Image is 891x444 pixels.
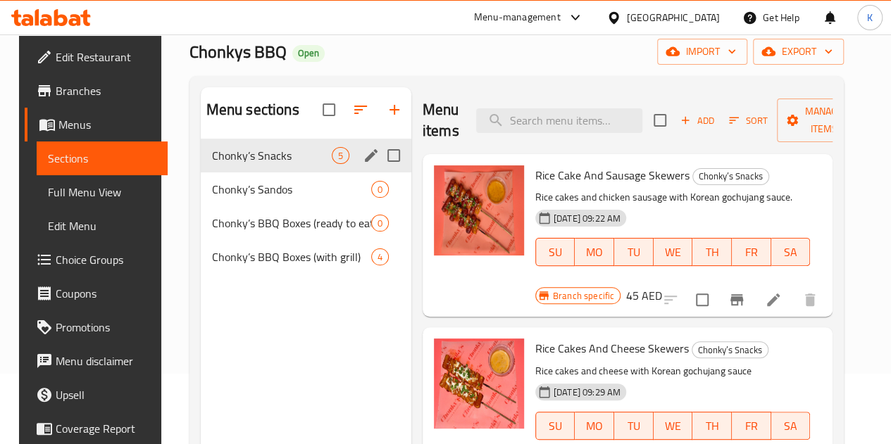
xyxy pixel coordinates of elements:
[37,209,168,243] a: Edit Menu
[37,175,168,209] a: Full Menu View
[548,212,626,225] span: [DATE] 09:22 AM
[645,106,675,135] span: Select section
[737,242,766,262] span: FR
[372,250,388,264] span: 4
[659,416,687,436] span: WE
[659,242,687,262] span: WE
[620,242,648,262] span: TU
[476,108,642,133] input: search
[25,40,168,74] a: Edit Restaurant
[292,47,325,59] span: Open
[56,251,156,268] span: Choice Groups
[434,338,524,429] img: Rice Cakes And Cheese Skewers
[25,243,168,277] a: Choice Groups
[654,238,693,266] button: WE
[675,110,720,132] span: Add item
[692,412,732,440] button: TH
[720,283,754,317] button: Branch-specific-item
[212,181,371,198] span: Chonky’s Sandos
[548,386,626,399] span: [DATE] 09:29 AM
[771,412,811,440] button: SA
[575,412,614,440] button: MO
[737,416,766,436] span: FR
[668,43,736,61] span: import
[698,416,726,436] span: TH
[201,240,411,274] div: Chonky’s BBQ Boxes (with grill)4
[725,110,771,132] button: Sort
[575,238,614,266] button: MO
[627,10,720,25] div: [GEOGRAPHIC_DATA]
[25,310,168,344] a: Promotions
[292,45,325,62] div: Open
[614,412,654,440] button: TU
[371,215,389,231] div: items
[48,217,156,234] span: Edit Menu
[764,43,833,61] span: export
[201,172,411,206] div: Chonky’s Sandos0
[56,82,156,99] span: Branches
[48,150,156,167] span: Sections
[542,416,570,436] span: SU
[37,141,168,175] a: Sections
[212,215,371,231] span: Chonky’s BBQ Boxes (ready to eat)
[698,242,726,262] span: TH
[474,9,561,26] div: Menu-management
[56,319,156,336] span: Promotions
[777,416,805,436] span: SA
[771,238,811,266] button: SA
[212,147,332,164] span: Chonky’s Snacks
[201,139,411,172] div: Chonky’s Snacks5edit
[657,39,747,65] button: import
[692,238,732,266] button: TH
[378,93,411,127] button: Add section
[867,10,873,25] span: K
[788,103,860,138] span: Manage items
[372,183,388,196] span: 0
[678,113,716,129] span: Add
[332,149,349,163] span: 5
[614,238,654,266] button: TU
[48,184,156,201] span: Full Menu View
[693,168,768,184] span: Chonky’s Snacks
[535,412,575,440] button: SU
[535,165,690,186] span: Rice Cake And Sausage Skewers
[25,344,168,378] a: Menu disclaimer
[654,412,693,440] button: WE
[535,238,575,266] button: SU
[692,341,768,358] div: Chonky’s Snacks
[372,217,388,230] span: 0
[423,99,459,141] h2: Menu items
[56,386,156,403] span: Upsell
[720,110,777,132] span: Sort items
[542,242,570,262] span: SU
[25,108,168,141] a: Menus
[201,206,411,240] div: Chonky’s BBQ Boxes (ready to eat)0
[729,113,768,129] span: Sort
[344,93,378,127] span: Sort sections
[434,165,524,255] img: Rice Cake And Sausage Skewers
[361,145,382,166] button: edit
[189,36,287,68] span: Chonkys BBQ
[765,291,782,308] a: Edit menu item
[535,338,689,359] span: Rice Cakes And Cheese Skewers
[314,95,344,125] span: Select all sections
[58,116,156,133] span: Menus
[371,181,389,198] div: items
[692,342,768,358] span: Chonky’s Snacks
[201,133,411,279] nav: Menu sections
[212,248,371,265] span: Chonky’s BBQ Boxes (with grill)
[25,378,168,412] a: Upsell
[25,277,168,310] a: Coupons
[547,289,620,303] span: Branch specific
[753,39,844,65] button: export
[732,412,771,440] button: FR
[626,286,662,305] h6: 45 AED
[777,99,871,142] button: Manage items
[732,238,771,266] button: FR
[56,285,156,302] span: Coupons
[535,362,810,380] p: Rice cakes and cheese with Korean gochujang sauce
[675,110,720,132] button: Add
[793,283,827,317] button: delete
